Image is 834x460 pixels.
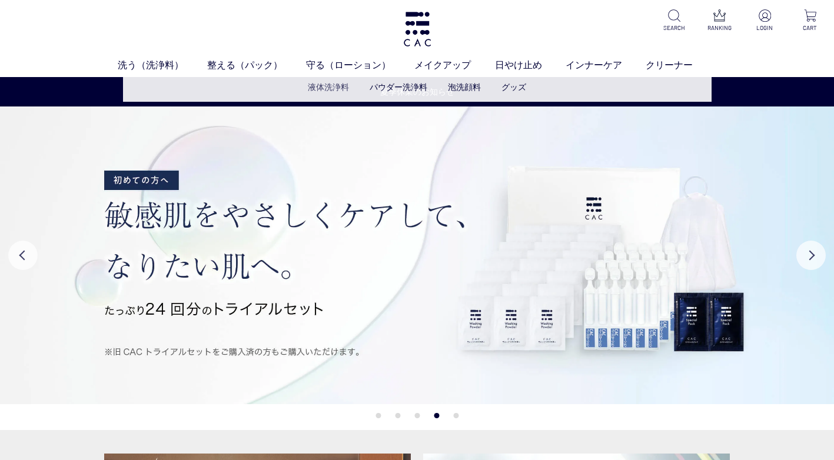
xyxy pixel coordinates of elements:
a: SEARCH [660,9,689,32]
button: Previous [8,241,38,270]
button: 5 of 5 [453,413,458,418]
a: インナーケア [566,58,646,72]
a: パウダー洗浄料 [370,82,427,92]
button: 4 of 5 [434,413,439,418]
a: CART [796,9,825,32]
a: 洗う（洗浄料） [118,58,207,72]
a: 守る（ローション） [306,58,414,72]
a: LOGIN [750,9,779,32]
button: 3 of 5 [414,413,420,418]
a: メイクアップ [414,58,494,72]
a: 整える（パック） [207,58,306,72]
a: クリーナー [646,58,716,72]
img: logo [402,12,433,46]
p: LOGIN [750,24,779,32]
p: CART [796,24,825,32]
button: Next [796,241,826,270]
a: 泡洗顔料 [448,82,481,92]
button: 1 of 5 [376,413,381,418]
button: 2 of 5 [395,413,400,418]
a: 日やけ止め [495,58,566,72]
p: SEARCH [660,24,689,32]
p: RANKING [705,24,734,32]
a: 液体洗浄料 [308,82,349,92]
a: RANKING [705,9,734,32]
a: グッズ [501,82,526,92]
